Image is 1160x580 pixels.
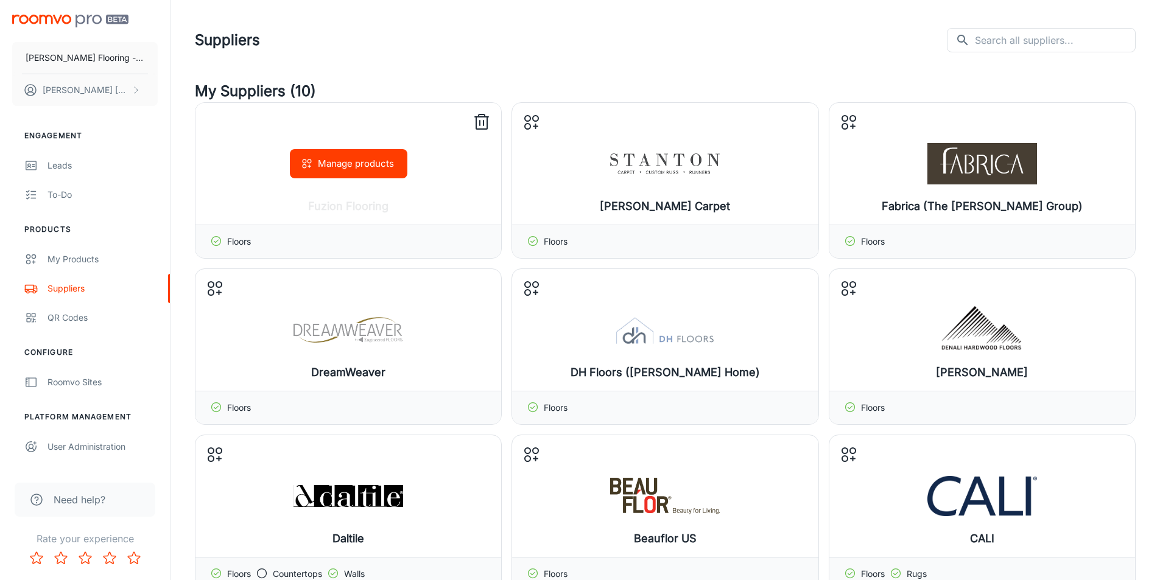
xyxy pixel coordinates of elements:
button: Rate 5 star [122,546,146,570]
p: Floors [544,401,568,414]
div: Leads [47,159,158,172]
img: Roomvo PRO Beta [12,15,128,27]
p: Floors [227,235,251,248]
button: [PERSON_NAME] Flooring - test site [12,42,158,74]
p: Floors [227,401,251,414]
p: Floors [861,401,885,414]
div: My Products [47,253,158,266]
button: Manage products [290,149,407,178]
p: Floors [544,235,568,248]
p: [PERSON_NAME] Flooring - test site [26,51,144,65]
div: QR Codes [47,311,158,324]
p: Floors [861,235,885,248]
button: Rate 1 star [24,546,49,570]
h1: Suppliers [195,29,260,51]
input: Search all suppliers... [975,28,1136,52]
div: To-do [47,188,158,201]
button: Rate 2 star [49,546,73,570]
div: Suppliers [47,282,158,295]
button: Rate 4 star [97,546,122,570]
span: Need help? [54,492,105,507]
button: Rate 3 star [73,546,97,570]
p: [PERSON_NAME] [PERSON_NAME] [43,83,128,97]
div: User Administration [47,440,158,453]
p: Rate your experience [10,531,160,546]
div: Roomvo Sites [47,376,158,389]
h4: My Suppliers (10) [195,80,1136,102]
button: [PERSON_NAME] [PERSON_NAME] [12,74,158,106]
